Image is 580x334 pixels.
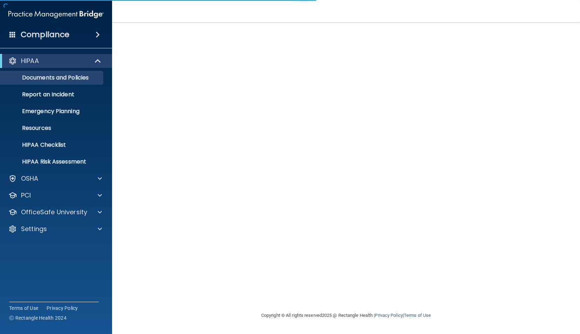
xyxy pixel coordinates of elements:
[21,57,39,65] p: HIPAA
[218,304,474,327] div: Copyright © All rights reserved 2025 @ Rectangle Health | |
[5,108,100,115] p: Emergency Planning
[21,174,39,183] p: OSHA
[47,305,78,312] a: Privacy Policy
[21,208,87,216] p: OfficeSafe University
[5,91,100,98] p: Report an Incident
[375,313,402,318] a: Privacy Policy
[5,74,100,81] p: Documents and Policies
[5,158,100,165] p: HIPAA Risk Assessment
[9,305,38,312] a: Terms of Use
[8,225,102,233] a: Settings
[8,191,102,200] a: PCI
[5,125,100,132] p: Resources
[404,313,431,318] a: Terms of Use
[21,225,47,233] p: Settings
[8,208,102,216] a: OfficeSafe University
[8,174,102,183] a: OSHA
[8,57,102,65] a: HIPAA
[9,314,67,321] span: Ⓒ Rectangle Health 2024
[5,141,100,148] p: HIPAA Checklist
[8,7,104,21] img: PMB logo
[21,191,31,200] p: PCI
[21,30,69,40] h4: Compliance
